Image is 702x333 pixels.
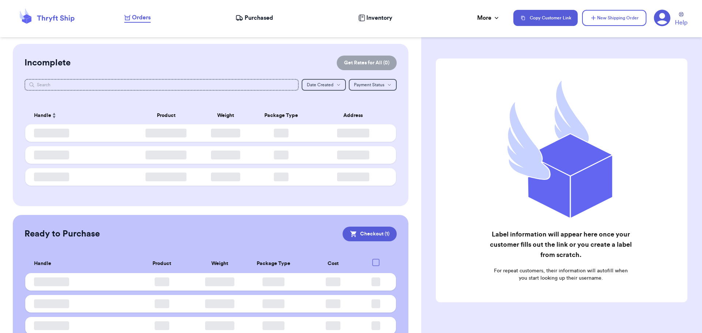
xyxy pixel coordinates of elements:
[366,14,392,22] span: Inventory
[24,228,100,240] h2: Ready to Purchase
[582,10,646,26] button: New Shipping Order
[354,83,384,87] span: Payment Status
[343,227,397,241] button: Checkout (1)
[513,10,578,26] button: Copy Customer Link
[24,79,299,91] input: Search
[477,14,500,22] div: More
[34,260,51,268] span: Handle
[203,107,248,124] th: Weight
[51,111,57,120] button: Sort ascending
[24,57,71,69] h2: Incomplete
[349,79,397,91] button: Payment Status
[307,83,333,87] span: Date Created
[132,13,151,22] span: Orders
[198,254,241,273] th: Weight
[358,14,392,22] a: Inventory
[126,254,198,273] th: Product
[241,254,306,273] th: Package Type
[129,107,203,124] th: Product
[675,18,687,27] span: Help
[245,14,273,22] span: Purchased
[248,107,314,124] th: Package Type
[489,267,632,282] p: For repeat customers, their information will autofill when you start looking up their username.
[34,112,51,120] span: Handle
[314,107,396,124] th: Address
[306,254,360,273] th: Cost
[235,14,273,22] a: Purchased
[302,79,346,91] button: Date Created
[337,56,397,70] button: Get Rates for All (0)
[489,229,632,260] h2: Label information will appear here once your customer fills out the link or you create a label fr...
[124,13,151,23] a: Orders
[675,12,687,27] a: Help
